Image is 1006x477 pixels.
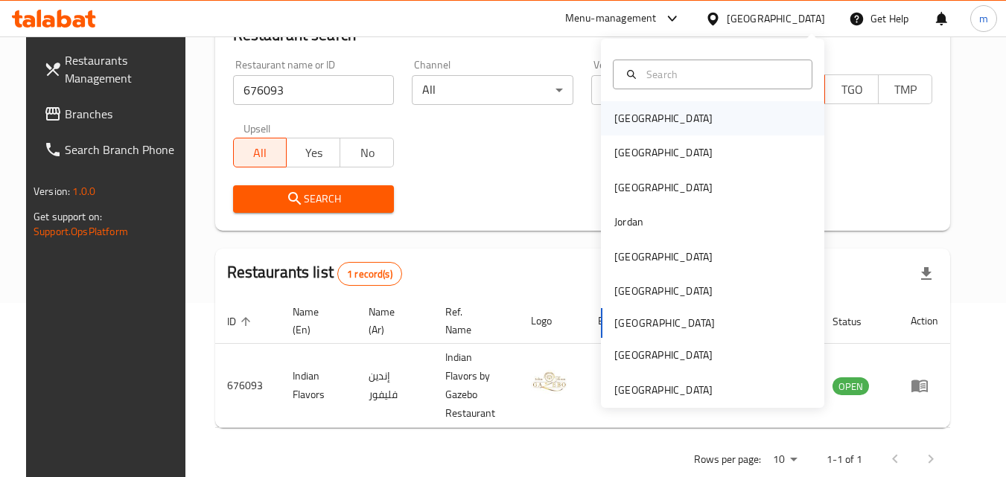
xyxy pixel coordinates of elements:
td: 676093 [215,344,281,428]
input: Search for restaurant name or ID.. [233,75,395,105]
span: m [979,10,988,27]
span: Restaurants Management [65,51,182,87]
td: Indian Flavors by Gazebo Restaurant [433,344,520,428]
div: [GEOGRAPHIC_DATA] [614,110,713,127]
p: 1-1 of 1 [827,450,862,469]
span: Get support on: [34,207,102,226]
div: Export file [908,256,944,292]
span: Version: [34,182,70,201]
button: TMP [878,74,932,104]
span: Yes [293,142,334,164]
label: Upsell [243,123,271,133]
div: [GEOGRAPHIC_DATA] [614,347,713,363]
img: Indian Flavors [531,364,568,401]
th: Logo [519,298,586,344]
span: All [240,142,281,164]
th: Branches [586,298,638,344]
span: Status [833,313,881,330]
div: [GEOGRAPHIC_DATA] [614,249,713,265]
td: 3 [586,344,638,428]
a: Support.OpsPlatform [34,222,128,241]
div: [GEOGRAPHIC_DATA] [614,382,713,398]
th: Action [899,298,950,344]
div: [GEOGRAPHIC_DATA] [614,144,713,161]
td: إندين فليفور [357,344,433,428]
p: Rows per page: [694,450,761,469]
div: All [412,75,573,105]
button: All [233,138,287,167]
div: [GEOGRAPHIC_DATA] [614,179,713,196]
span: Search [245,190,383,208]
div: Menu [911,377,938,394]
div: Menu-management [565,10,657,28]
span: Search Branch Phone [65,141,182,159]
div: Rows per page: [767,449,803,471]
span: TGO [831,79,873,100]
h2: Restaurants list [227,261,402,286]
div: Total records count [337,262,402,286]
a: Branches [32,96,194,132]
div: All [591,75,753,105]
span: ID [227,313,255,330]
td: Indian Flavors [281,344,357,428]
table: enhanced table [215,298,950,428]
div: [GEOGRAPHIC_DATA] [727,10,825,27]
span: OPEN [833,378,869,395]
span: TMP [885,79,926,100]
button: TGO [824,74,879,104]
input: Search [640,66,803,83]
span: Name (En) [293,303,340,339]
h2: Restaurant search [233,24,932,46]
span: Ref. Name [445,303,502,339]
button: Search [233,185,395,213]
div: Jordan [614,214,643,230]
div: [GEOGRAPHIC_DATA] [614,283,713,299]
a: Restaurants Management [32,42,194,96]
span: 1.0.0 [72,182,95,201]
span: 1 record(s) [338,267,401,281]
button: Yes [286,138,340,167]
a: Search Branch Phone [32,132,194,167]
span: Branches [65,105,182,123]
button: No [340,138,394,167]
span: No [346,142,388,164]
span: Name (Ar) [369,303,415,339]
